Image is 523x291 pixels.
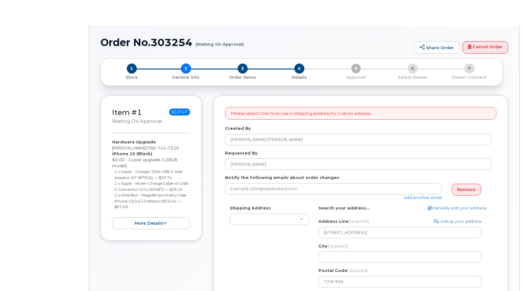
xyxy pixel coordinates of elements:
div: [PERSON_NAME] $0.00 - 3-year upgrade (128GB model) [112,139,190,229]
a: 3 Order Items [214,74,271,80]
button: more details [112,217,190,229]
a: Item #1 [112,108,142,117]
strong: Hardware Upgrade [112,139,156,144]
strong: iPhone 15 (Black) [112,151,152,156]
label: Notify the following emails about order changes [225,175,339,181]
label: Shipping Address [230,205,271,211]
a: 4 Details [271,74,328,80]
a: Manually edit your address [428,205,487,211]
span: 1 [127,63,137,74]
h1: Order No.303254 [100,37,411,48]
small: Waiting On Approval [112,118,162,124]
span: (required) [347,268,368,273]
a: Share Order [414,41,459,54]
label: Search your address... [318,205,370,211]
small: 1 x OtterBox - Magsafe Symmetry Case iPhone 15/14/13 (Black) (90314) — $67.49 [114,193,186,209]
a: Remove [452,184,481,195]
p: Please select One Time Use in Shipping Address for custom address. [231,110,372,116]
label: Address Line [318,218,369,224]
p: Order Items [217,75,268,80]
span: 7230 [166,145,179,150]
input: Example: John Smith [225,158,491,170]
a: add another email [404,195,442,200]
span: 780 [147,145,179,150]
input: Example: john@appleseed.com [225,183,442,195]
label: Requested By [225,150,258,156]
span: 4 [294,63,304,74]
span: $127.47 [169,109,190,116]
span: 742 [156,145,166,150]
span: 3 [238,63,248,74]
p: Store [108,75,155,80]
small: (Waiting On Approval) [195,37,244,47]
span: (required) [328,243,348,248]
label: Postal Code [318,268,368,274]
p: Details [273,75,325,80]
label: Created By [225,125,251,131]
small: 1 x Apple - Woven Charge Cable w/ USB-C Connector (1m) (90487) — $26.24 [114,181,189,192]
span: (required) [348,219,369,224]
small: 1 x Apple - Charger 20W USB-C Wall Adaptor WT (87916) — $33.74 [114,169,182,180]
a: Lookup your address [434,218,482,224]
label: City [318,243,348,249]
a: 1 Store [106,74,157,80]
a: Cancel Order [462,41,508,54]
